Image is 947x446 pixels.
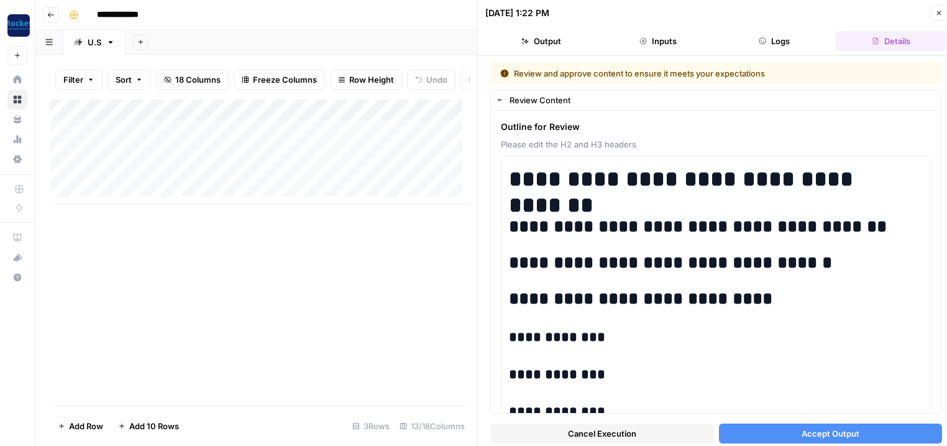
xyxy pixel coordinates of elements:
a: Usage [7,129,27,149]
a: Settings [7,149,27,169]
a: Browse [7,90,27,109]
div: 13/18 Columns [395,416,470,436]
span: 18 Columns [175,73,221,86]
button: Filter [55,70,103,90]
button: 18 Columns [156,70,229,90]
span: Add 10 Rows [129,420,179,432]
span: Outline for Review [501,121,931,133]
span: Accept Output [802,427,859,440]
span: Filter [63,73,83,86]
span: Undo [426,73,447,86]
button: Inputs [602,31,714,51]
a: AirOps Academy [7,228,27,248]
button: Add Row [50,416,111,436]
button: Accept Output [719,424,943,444]
div: Review and approve content to ensure it meets your expectations [500,67,849,80]
button: Undo [407,70,455,90]
button: Row Height [330,70,402,90]
span: Row Height [349,73,394,86]
button: Logs [719,31,831,51]
button: Freeze Columns [234,70,325,90]
button: Cancel Execution [490,424,714,444]
button: Add 10 Rows [111,416,186,436]
a: Your Data [7,109,27,129]
span: Sort [116,73,132,86]
img: Rocket Pilots Logo [7,14,30,37]
span: Add Row [69,420,103,432]
button: Sort [108,70,151,90]
div: What's new? [8,248,27,267]
span: Please edit the H2 and H3 headers [501,138,931,151]
div: [DATE] 1:22 PM [485,7,549,19]
a: U.S [63,30,126,55]
button: What's new? [7,248,27,267]
button: Review Content [491,90,941,110]
button: Details [835,31,947,51]
div: U.S [88,36,101,49]
a: Home [7,70,27,90]
span: Cancel Execution [568,427,636,440]
div: Review Content [510,94,934,106]
button: Help + Support [7,267,27,287]
button: Workspace: Rocket Pilots [7,10,27,41]
span: Freeze Columns [253,73,317,86]
div: 3 Rows [347,416,395,436]
button: Output [485,31,597,51]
